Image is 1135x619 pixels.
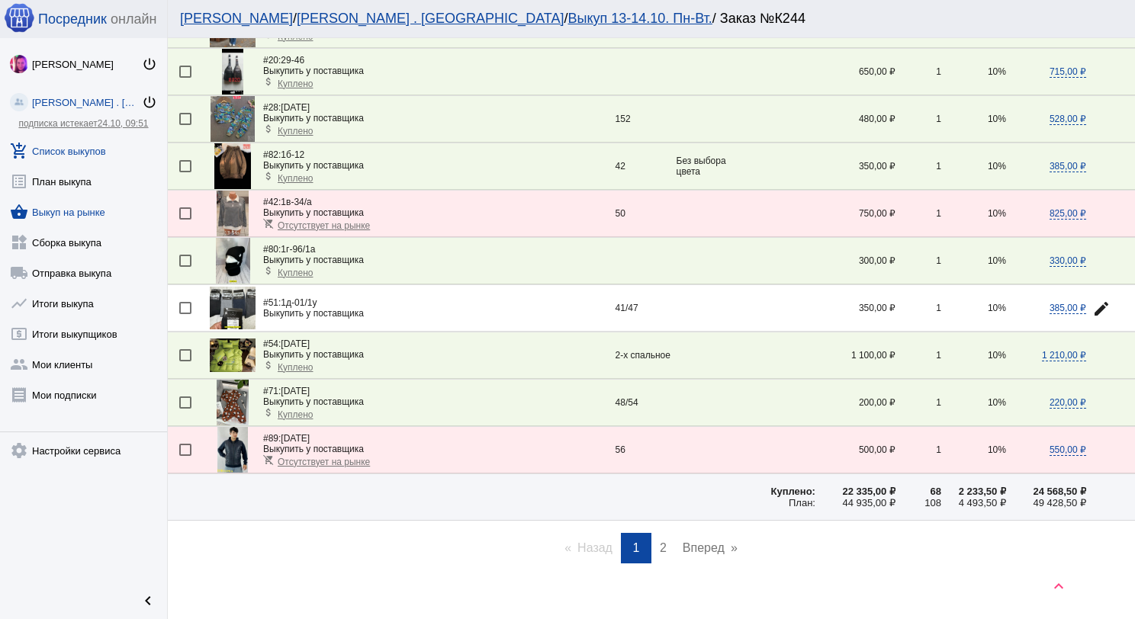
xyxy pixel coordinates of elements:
mat-icon: remove_shopping_cart [263,454,274,465]
a: [PERSON_NAME] . [GEOGRAPHIC_DATA] [297,11,564,26]
span: Куплено [278,79,313,89]
mat-icon: settings [10,441,28,460]
mat-icon: attach_money [263,123,274,134]
span: Посредник [38,11,107,27]
div: 4 493,50 ₽ [941,497,1006,508]
img: 8C9l3M.jpg [216,238,250,284]
span: Куплено [278,362,313,373]
span: 385,00 ₽ [1050,303,1086,314]
span: #80: [263,244,281,255]
div: 68 [895,486,941,497]
div: 1 [895,444,941,455]
span: 2 [660,541,667,554]
div: 1 [895,350,941,361]
span: 715,00 ₽ [1050,66,1086,78]
div: 350,00 ₽ [815,161,895,172]
span: 10% [988,161,1006,172]
span: 1в-34/а [263,197,312,207]
span: Отсутствует на рынке [278,220,370,231]
div: 48/54 [616,397,677,408]
mat-icon: chevron_left [139,592,157,610]
img: 73xLq58P2BOqs-qIllg3xXCtabieAB0OMVER0XTxHpc0AjG-Rb2SSuXsq4It7hEfqgBcQNho.jpg [10,55,28,73]
span: [DATE] [263,386,310,396]
img: xmegEF.jpg [217,427,248,473]
span: 1б-12 [263,149,304,160]
span: 10% [988,303,1006,313]
img: bQeBGe.jpg [214,143,251,189]
span: 550,00 ₽ [1050,444,1086,456]
div: 480,00 ₽ [815,114,895,124]
mat-icon: receipt [10,386,28,404]
div: 2 233,50 ₽ [941,486,1006,497]
div: Выкупить у поставщика [263,444,616,454]
span: 10% [988,255,1006,266]
img: 4hrtRk.jpg [210,338,256,373]
a: Вперед page [675,533,745,563]
span: Куплено [278,268,313,278]
a: подписка истекает24.10, 09:51 [18,118,148,129]
div: 1 [895,255,941,266]
div: 1 [895,208,941,219]
span: 29-46 [263,55,304,66]
span: #54: [263,338,281,349]
div: 108 [895,497,941,508]
div: Выкупить у поставщика [263,113,616,123]
div: 49 428,50 ₽ [1006,497,1086,508]
div: 500,00 ₽ [815,444,895,455]
span: Отсутствует на рынке [278,457,370,467]
img: apple-icon-60x60.png [4,2,34,33]
img: nAhWsy.jpg [217,380,249,425]
span: 10% [988,208,1006,219]
div: 1 [895,114,941,124]
span: 528,00 ₽ [1050,114,1086,125]
img: xIwaRA.jpg [210,287,256,329]
span: [DATE] [263,433,310,444]
div: 50 [616,208,677,219]
span: #28: [263,102,281,113]
span: Куплено [278,173,313,184]
ul: Pagination [168,533,1135,563]
div: [PERSON_NAME] [32,59,142,70]
a: Выкуп 13-14.10. Пн-Вт. [567,11,712,26]
mat-icon: local_shipping [10,264,28,282]
div: 1 [895,397,941,408]
div: Выкупить у поставщика [263,160,616,171]
mat-icon: attach_money [263,76,274,87]
span: [DATE] [263,338,310,349]
div: 350,00 ₽ [815,303,895,313]
div: Выкупить у поставщика [263,349,616,360]
a: [PERSON_NAME] [180,11,293,26]
mat-icon: power_settings_new [142,56,157,72]
div: Куплено: [739,486,815,497]
img: n0VGqY.jpg [222,49,243,95]
span: 220,00 ₽ [1050,397,1086,409]
span: 1 210,00 ₽ [1042,350,1086,361]
div: 56 [616,444,677,455]
div: Выкупить у поставщика [263,255,616,265]
div: 1 [895,161,941,172]
mat-icon: widgets [10,233,28,252]
div: 42 [616,161,677,172]
span: онлайн [111,11,156,27]
mat-icon: add_shopping_cart [10,142,28,160]
img: 986x9r.jpg [217,191,249,236]
div: Выкупить у поставщика [263,308,616,319]
td: Без выбора цвета [677,143,739,190]
mat-icon: show_chart [10,294,28,313]
div: 1 [895,303,941,313]
div: План: [739,497,815,508]
span: Куплено [278,409,313,420]
div: 1 100,00 ₽ [815,350,895,361]
div: Выкупить у поставщика [263,207,616,218]
mat-icon: attach_money [263,407,274,418]
span: 24.10, 09:51 [98,118,149,129]
span: #89: [263,433,281,444]
div: 24 568,50 ₽ [1006,486,1086,497]
span: 1г-96/1а [263,244,315,255]
mat-icon: local_atm [10,325,28,343]
div: 152 [616,114,677,124]
div: 44 935,00 ₽ [815,497,895,508]
span: 10% [988,444,1006,455]
span: Куплено [278,126,313,136]
div: 1 [895,66,941,77]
